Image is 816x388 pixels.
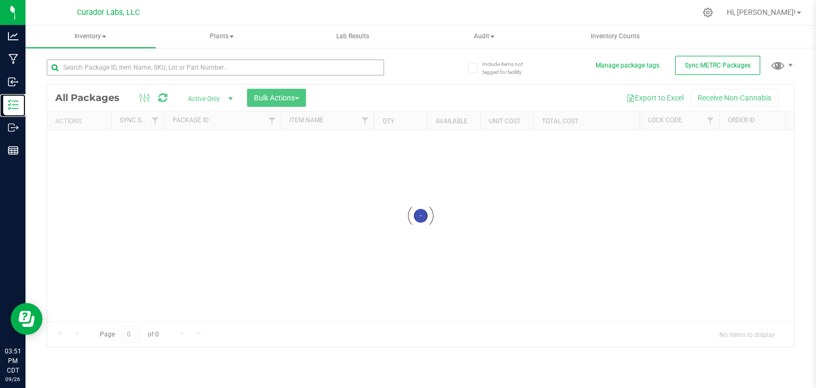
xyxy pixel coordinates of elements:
[420,26,549,47] span: Audit
[47,60,384,75] input: Search Package ID, Item Name, SKU, Lot or Part Number...
[77,8,140,17] span: Curador Labs, LLC
[8,145,19,156] inline-svg: Reports
[8,54,19,64] inline-svg: Manufacturing
[727,8,796,16] span: Hi, [PERSON_NAME]!
[322,32,384,41] span: Lab Results
[550,26,681,48] a: Inventory Counts
[25,26,156,48] a: Inventory
[11,303,42,335] iframe: Resource center
[288,26,418,48] a: Lab Results
[5,375,21,383] p: 09/26
[157,26,287,48] a: Plants
[8,77,19,87] inline-svg: Inbound
[8,31,19,41] inline-svg: Analytics
[482,60,535,76] span: Include items not tagged for facility
[8,99,19,110] inline-svg: Inventory
[8,122,19,133] inline-svg: Outbound
[576,32,654,41] span: Inventory Counts
[701,7,715,18] div: Manage settings
[685,62,751,69] span: Sync METRC Packages
[5,347,21,375] p: 03:51 PM CDT
[157,26,286,47] span: Plants
[596,61,659,70] button: Manage package tags
[675,56,760,75] button: Sync METRC Packages
[419,26,549,48] a: Audit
